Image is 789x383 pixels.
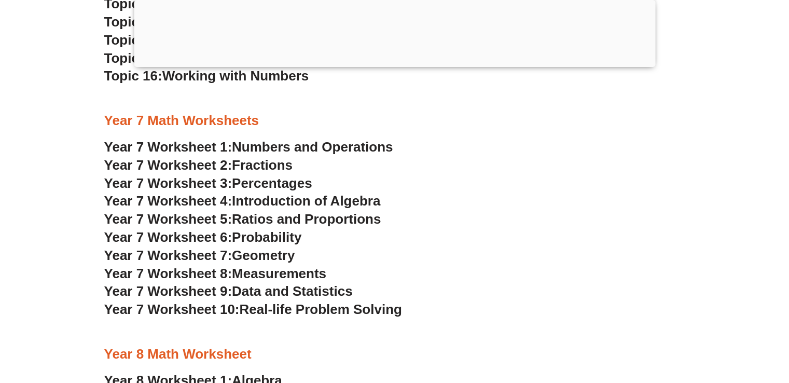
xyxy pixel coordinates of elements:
a: Topic 15:Factors & Multiples [104,50,287,66]
a: Topic 16:Working with Numbers [104,68,309,84]
a: Year 7 Worksheet 7:Geometry [104,248,295,263]
span: Year 7 Worksheet 7: [104,248,232,263]
span: Year 7 Worksheet 3: [104,175,232,191]
span: Ratios and Proportions [232,211,381,227]
span: Numbers and Operations [232,139,393,155]
a: Year 7 Worksheet 6:Probability [104,229,302,245]
span: Real-life Problem Solving [239,302,402,317]
span: Year 7 Worksheet 1: [104,139,232,155]
span: Year 7 Worksheet 4: [104,193,232,209]
span: Topic 16: [104,68,162,84]
span: Geometry [232,248,295,263]
h3: Year 8 Math Worksheet [104,346,685,363]
a: Year 7 Worksheet 2:Fractions [104,157,293,173]
a: Year 7 Worksheet 8:Measurements [104,266,326,281]
h3: Year 7 Math Worksheets [104,112,685,130]
span: Fractions [232,157,293,173]
a: Year 7 Worksheet 10:Real-life Problem Solving [104,302,402,317]
span: Topic 14: [104,32,162,48]
span: Probability [232,229,301,245]
a: Topic 13:3D Shapes [104,14,231,30]
a: Topic 14:Direction & 2D Shapes [104,32,307,48]
span: Topic 15: [104,50,162,66]
span: Year 7 Worksheet 5: [104,211,232,227]
a: Year 7 Worksheet 9:Data and Statistics [104,283,353,299]
span: Year 7 Worksheet 9: [104,283,232,299]
span: Percentages [232,175,312,191]
span: Introduction of Algebra [232,193,380,209]
span: Measurements [232,266,326,281]
iframe: Chat Widget [616,266,789,383]
span: Year 7 Worksheet 10: [104,302,240,317]
span: Year 7 Worksheet 6: [104,229,232,245]
span: Topic 13: [104,14,162,30]
a: Year 7 Worksheet 4:Introduction of Algebra [104,193,381,209]
a: Year 7 Worksheet 5:Ratios and Proportions [104,211,381,227]
span: Year 7 Worksheet 2: [104,157,232,173]
span: Working with Numbers [162,68,309,84]
a: Year 7 Worksheet 3:Percentages [104,175,312,191]
a: Year 7 Worksheet 1:Numbers and Operations [104,139,393,155]
div: Tiện ích trò chuyện [616,266,789,383]
span: Data and Statistics [232,283,353,299]
span: Year 7 Worksheet 8: [104,266,232,281]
